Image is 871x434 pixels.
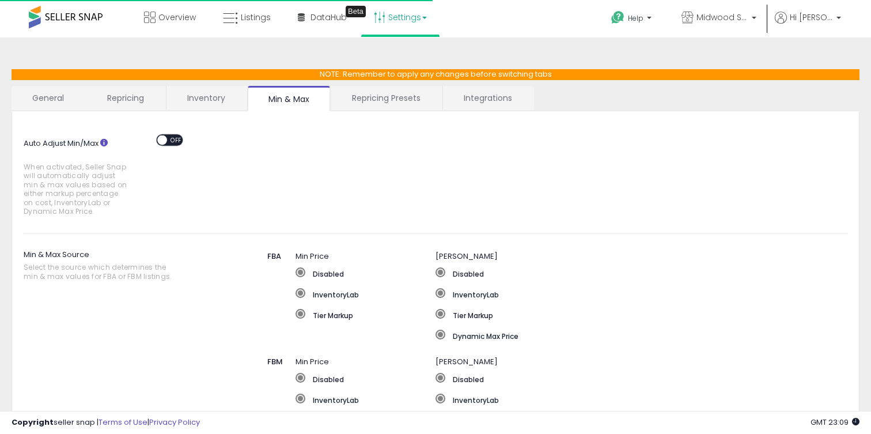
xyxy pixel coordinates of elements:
[149,417,200,428] a: Privacy Policy
[435,309,786,320] label: Tier Markup
[267,251,281,262] span: FBA
[331,86,441,110] a: Repricing Presets
[296,356,329,367] span: Min Price
[296,288,435,300] label: InventoryLab
[296,394,435,405] label: InventoryLab
[24,163,128,216] span: When activated, Seller Snap will automatically adjust min & max values based on either markup per...
[296,251,329,262] span: Min Price
[310,12,347,23] span: DataHub
[166,86,246,110] a: Inventory
[99,417,147,428] a: Terms of Use
[628,13,643,23] span: Help
[248,86,330,111] a: Min & Max
[443,86,533,110] a: Integrations
[602,2,663,37] a: Help
[12,417,200,428] div: seller snap | |
[346,6,366,17] div: Tooltip anchor
[696,12,748,23] span: Midwood Soles
[435,251,498,262] span: [PERSON_NAME]
[296,309,435,320] label: Tier Markup
[435,288,786,300] label: InventoryLab
[611,10,625,25] i: Get Help
[12,69,859,80] p: NOTE: Remember to apply any changes before switching tabs
[296,373,435,384] label: Disabled
[24,263,180,281] span: Select the source which determines the min & max values for FBA or FBM listings.
[15,134,155,222] label: Auto Adjust Min/Max
[435,356,498,367] span: [PERSON_NAME]
[86,86,165,110] a: Repricing
[158,12,196,23] span: Overview
[435,330,786,341] label: Dynamic Max Price
[435,394,716,405] label: InventoryLab
[296,267,435,279] label: Disabled
[435,373,716,384] label: Disabled
[267,356,283,367] span: FBM
[12,86,85,110] a: General
[24,246,217,287] label: Min & Max Source
[167,135,185,145] span: OFF
[435,267,786,279] label: Disabled
[811,417,859,428] span: 2025-10-9 23:09 GMT
[775,12,841,37] a: Hi [PERSON_NAME]
[12,417,54,428] strong: Copyright
[241,12,271,23] span: Listings
[790,12,833,23] span: Hi [PERSON_NAME]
